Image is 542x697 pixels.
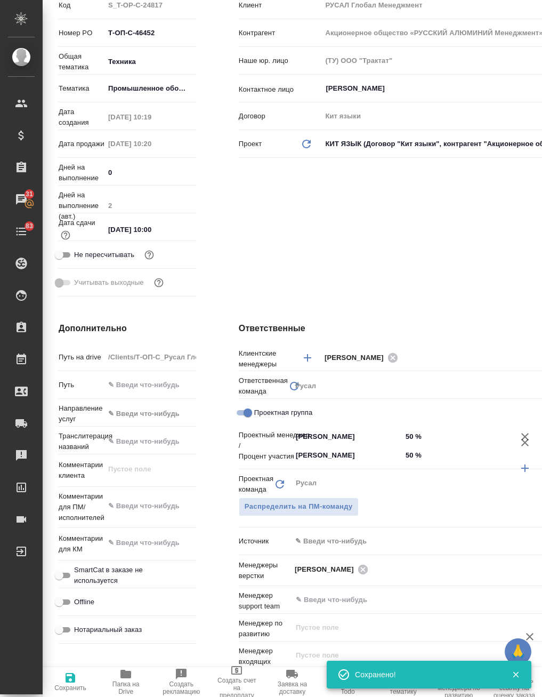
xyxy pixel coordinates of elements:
[295,621,531,634] input: Пустое поле
[239,28,322,38] p: Контрагент
[104,53,201,71] div: Техника
[74,565,188,586] span: SmartCat в заказе не используется
[74,250,134,260] span: Не пересчитывать
[59,190,104,222] p: Дней на выполнение (авт.)
[142,248,156,262] button: Включи, если не хочешь, чтобы указанная дата сдачи изменилась после переставления заказа в 'Подтв...
[239,560,292,581] p: Менеджеры верстки
[59,83,104,94] p: Тематика
[271,680,313,695] span: Заявка на доставку
[245,501,353,513] span: Распределить на ПМ-команду
[153,667,209,697] button: Создать рекламацию
[355,669,496,680] div: Сохранено!
[104,109,196,125] input: Пустое поле
[59,533,104,555] p: Комментарии для КМ
[59,139,104,149] p: Дата продажи
[104,198,196,213] input: Пустое поле
[59,380,104,390] p: Путь
[239,498,359,516] span: В заказе уже есть ответственный ПМ или ПМ группа
[402,429,512,444] input: ✎ Введи что-нибудь
[43,667,98,697] button: Сохранить
[239,375,288,397] p: Ответственная команда
[239,430,292,462] p: Проектный менеджер / Процент участия
[104,25,196,41] input: ✎ Введи что-нибудь
[295,563,371,576] div: [PERSON_NAME]
[74,624,142,635] span: Нотариальный заказ
[59,431,104,452] p: Транслитерация названий
[239,139,262,149] p: Проект
[104,680,147,695] span: Папка на Drive
[295,564,360,575] span: [PERSON_NAME]
[59,403,104,424] p: Направление услуг
[396,436,398,438] button: Open
[104,405,201,423] div: ✎ Введи что-нибудь
[402,447,512,463] input: ✎ Введи что-нибудь
[104,349,196,365] input: Пустое поле
[160,680,203,695] span: Создать рекламацию
[59,460,104,481] p: Комментарии клиента
[98,667,153,697] button: Папка на Drive
[295,345,320,371] button: Добавить менеджера
[59,107,104,128] p: Дата создания
[152,276,166,290] button: Выбери, если сб и вс нужно считать рабочими днями для выполнения заказа.
[239,618,292,639] p: Менеджер по развитию
[59,218,95,228] p: Дата сдачи
[239,646,292,667] p: Менеджер входящих
[239,111,322,122] p: Договор
[59,51,104,73] p: Общая тематика
[325,352,390,363] span: [PERSON_NAME]
[74,277,144,288] span: Учитывать выходные
[264,667,320,697] button: Заявка на доставку
[104,136,196,151] input: Пустое поле
[320,667,376,697] button: Добавить Todo
[54,684,86,692] span: Сохранить
[59,28,104,38] p: Номер PO
[3,218,40,245] a: 83
[104,377,196,392] input: ✎ Введи что-нибудь
[59,491,104,523] p: Комментарии для ПМ/исполнителей
[505,638,531,665] button: 🙏
[325,351,401,364] div: [PERSON_NAME]
[505,670,527,679] button: Закрыть
[3,186,40,213] a: 31
[239,55,322,66] p: Наше юр. лицо
[59,322,196,335] h4: Дополнительно
[239,348,292,370] p: Клиентские менеджеры
[104,222,196,237] input: ✎ Введи что-нибудь
[239,590,292,612] p: Менеджер support team
[59,162,104,183] p: Дней на выполнение
[396,454,398,456] button: Open
[59,228,72,242] button: Если добавить услуги и заполнить их объемом, то дата рассчитается автоматически
[512,455,538,481] button: Добавить
[19,221,39,231] span: 83
[239,536,292,547] p: Источник
[509,640,527,663] span: 🙏
[209,667,264,697] button: Создать счет на предоплату
[104,79,201,98] div: Промышленное оборудование
[104,434,196,449] input: ✎ Введи что-нибудь
[239,498,359,516] button: Распределить на ПМ-команду
[239,474,273,495] p: Проектная команда
[295,594,517,606] input: ✎ Введи что-нибудь
[104,165,196,180] input: ✎ Введи что-нибудь
[74,597,94,607] span: Offline
[108,408,188,419] div: ✎ Введи что-нибудь
[295,649,531,662] input: Пустое поле
[19,189,39,199] span: 31
[59,352,104,363] p: Путь на drive
[239,84,322,95] p: Контактное лицо
[254,407,312,418] span: Проектная группа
